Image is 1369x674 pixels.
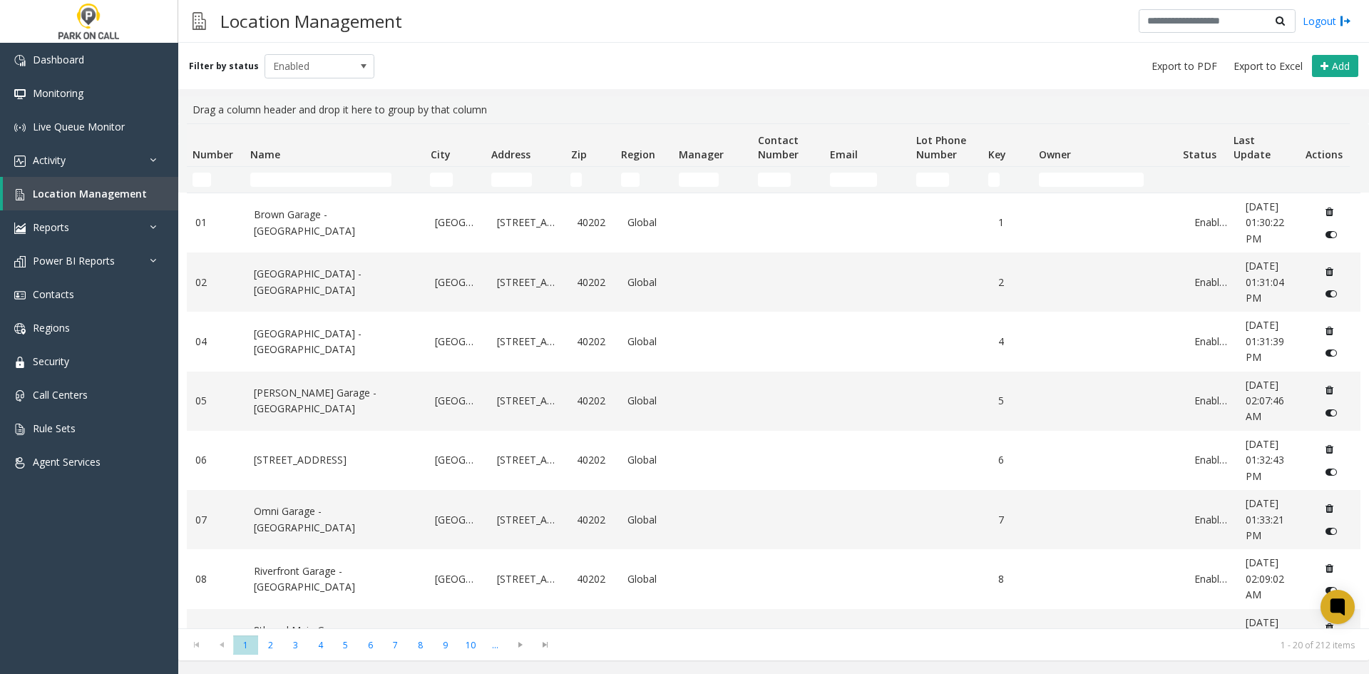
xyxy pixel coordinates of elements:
span: Contact Number [758,133,799,161]
input: Owner Filter [1039,173,1144,187]
input: Contact Number Filter [758,173,791,187]
input: Number Filter [193,173,211,187]
a: Global [627,334,669,349]
a: 07 [195,512,237,528]
kendo-pager-info: 1 - 20 of 212 items [566,639,1355,651]
button: Delete [1318,438,1341,461]
span: Call Centers [33,388,88,402]
td: Last Update Filter [1227,167,1299,193]
span: Activity [33,153,66,167]
button: Export to Excel [1228,56,1308,76]
span: Page 10 [458,635,483,655]
a: [GEOGRAPHIC_DATA] [435,571,480,587]
a: [PERSON_NAME] Garage - [GEOGRAPHIC_DATA] [254,385,419,417]
div: Drag a column header and drop it here to group by that column [187,96,1360,123]
input: Email Filter [830,173,878,187]
span: Email [830,148,858,161]
span: Page 7 [383,635,408,655]
button: Disable [1318,223,1345,246]
a: [STREET_ADDRESS] [497,393,560,409]
a: [STREET_ADDRESS] [497,571,560,587]
span: Page 3 [283,635,308,655]
td: Address Filter [486,167,565,193]
td: Number Filter [187,167,245,193]
span: Address [491,148,530,161]
span: Add [1332,59,1350,73]
td: Contact Number Filter [752,167,824,193]
input: Manager Filter [679,173,719,187]
span: Reports [33,220,69,234]
input: Key Filter [988,173,1000,187]
a: 40202 [577,334,610,349]
button: Delete [1318,379,1341,402]
a: 40202 [577,275,610,290]
div: Data table [178,123,1369,628]
a: 4 [998,334,1032,349]
button: Disable [1318,282,1345,305]
a: [GEOGRAPHIC_DATA] - [GEOGRAPHIC_DATA] [254,266,419,298]
th: Status [1177,124,1228,167]
input: Zip Filter [570,173,582,187]
span: Rule Sets [33,422,76,435]
td: Manager Filter [673,167,752,193]
span: Dashboard [33,53,84,66]
a: 6 [998,452,1032,468]
img: 'icon' [14,55,26,66]
a: 8th and Main Garage - [GEOGRAPHIC_DATA] [254,623,419,655]
span: Live Queue Monitor [33,120,125,133]
span: Lot Phone Number [916,133,966,161]
span: [DATE] 02:07:46 AM [1246,378,1284,424]
a: Enabled [1194,393,1228,409]
td: Actions Filter [1299,167,1350,193]
a: Omni Garage - [GEOGRAPHIC_DATA] [254,504,419,536]
img: 'icon' [14,390,26,402]
a: 01 [195,215,237,230]
span: Owner [1039,148,1071,161]
button: Disable [1318,520,1345,543]
img: 'icon' [14,88,26,100]
img: 'icon' [14,155,26,167]
span: Last Update [1234,133,1271,161]
span: Go to the next page [508,635,533,655]
a: [GEOGRAPHIC_DATA] [435,393,480,409]
a: [GEOGRAPHIC_DATA] [435,275,480,290]
button: Delete [1318,616,1341,639]
a: 40202 [577,571,610,587]
span: Page 6 [358,635,383,655]
span: [DATE] 01:31:04 PM [1246,259,1284,305]
a: 5 [998,393,1032,409]
span: Agent Services [33,455,101,469]
a: Global [627,512,669,528]
a: [STREET_ADDRESS] [497,275,560,290]
span: Page 1 [233,635,258,655]
button: Delete [1318,556,1341,579]
span: Key [988,148,1006,161]
button: Delete [1318,497,1341,520]
span: [DATE] 02:09:02 AM [1246,556,1284,601]
button: Add [1312,55,1358,78]
span: Page 9 [433,635,458,655]
a: Enabled [1194,275,1228,290]
img: 'icon' [14,357,26,368]
span: Export to Excel [1234,59,1303,73]
input: Name Filter [250,173,391,187]
a: 08 [195,571,237,587]
img: 'icon' [14,424,26,435]
td: Region Filter [615,167,673,193]
img: 'icon' [14,323,26,335]
a: Brown Garage - [GEOGRAPHIC_DATA] [254,207,419,239]
span: Region [621,148,655,161]
a: [DATE] 02:07:46 AM [1246,377,1301,425]
span: Manager [679,148,724,161]
span: Go to the last page [535,639,555,650]
a: [STREET_ADDRESS] [497,334,560,349]
a: Global [627,571,669,587]
img: logout [1340,14,1351,29]
span: Page 4 [308,635,333,655]
input: City Filter [430,173,452,187]
a: [DATE] 01:32:43 PM [1246,436,1301,484]
td: Zip Filter [565,167,615,193]
img: 'icon' [14,290,26,301]
span: [DATE] 01:33:05 PM [1246,616,1284,661]
a: 04 [195,334,237,349]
